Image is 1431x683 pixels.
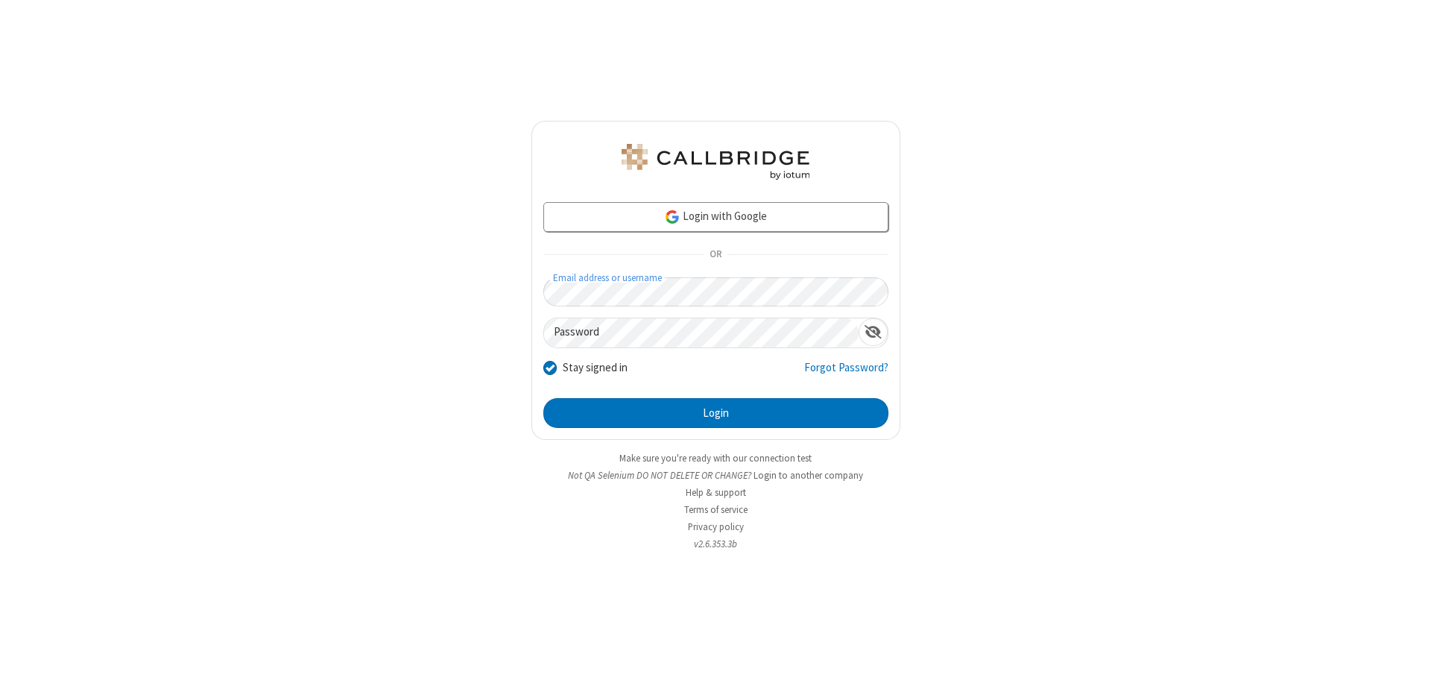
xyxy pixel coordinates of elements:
button: Login [543,398,888,428]
a: Login with Google [543,202,888,232]
label: Stay signed in [563,359,628,377]
iframe: Chat [1394,644,1420,673]
a: Forgot Password? [804,359,888,388]
img: google-icon.png [664,209,680,225]
div: Show password [859,318,888,346]
span: OR [704,245,727,265]
li: Not QA Selenium DO NOT DELETE OR CHANGE? [531,468,900,482]
a: Terms of service [684,503,748,516]
a: Make sure you're ready with our connection test [619,452,812,465]
li: v2.6.353.3b [531,537,900,551]
a: Privacy policy [688,520,744,533]
a: Help & support [686,486,746,499]
img: QA Selenium DO NOT DELETE OR CHANGE [619,144,812,180]
button: Login to another company [754,468,863,482]
input: Password [544,318,859,347]
input: Email address or username [543,277,888,306]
